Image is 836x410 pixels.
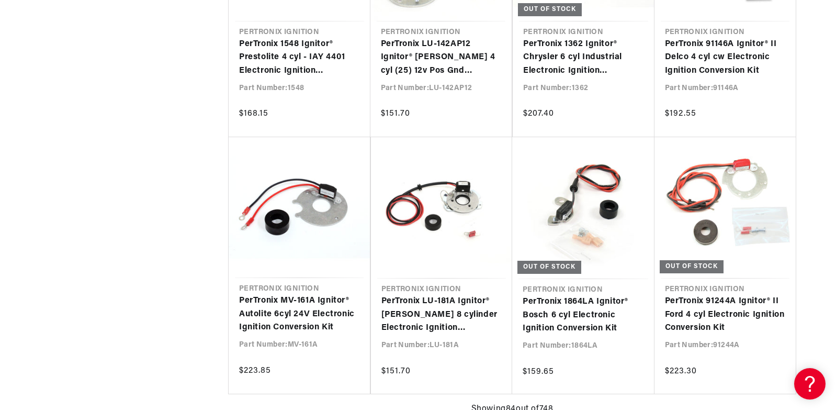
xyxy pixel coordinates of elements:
a: PerTronix LU-181A Ignitor® [PERSON_NAME] 8 cylinder Electronic Ignition Conversion Kit [381,295,502,335]
a: PerTronix 91244A Ignitor® II Ford 4 cyl Electronic Ignition Conversion Kit [665,295,786,335]
a: PerTronix MV-161A Ignitor® Autolite 6cyl 24V Electronic Ignition Conversion Kit [239,294,359,335]
a: PerTronix 91146A Ignitor® II Delco 4 cyl cw Electronic Ignition Conversion Kit [665,38,786,78]
a: PerTronix 1864LA Ignitor® Bosch 6 cyl Electronic Ignition Conversion Kit [523,295,644,336]
a: PerTronix 1548 Ignitor® Prestolite 4 cyl - IAY 4401 Electronic Ignition Conversion Kit [239,38,360,78]
a: PerTronix LU-142AP12 Ignitor® [PERSON_NAME] 4 cyl (25) 12v Pos Gnd Electronic Ignition Conversion... [381,38,502,78]
a: PerTronix 1362 Ignitor® Chrysler 6 cyl Industrial Electronic Ignition Conversion Kit [523,38,644,78]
